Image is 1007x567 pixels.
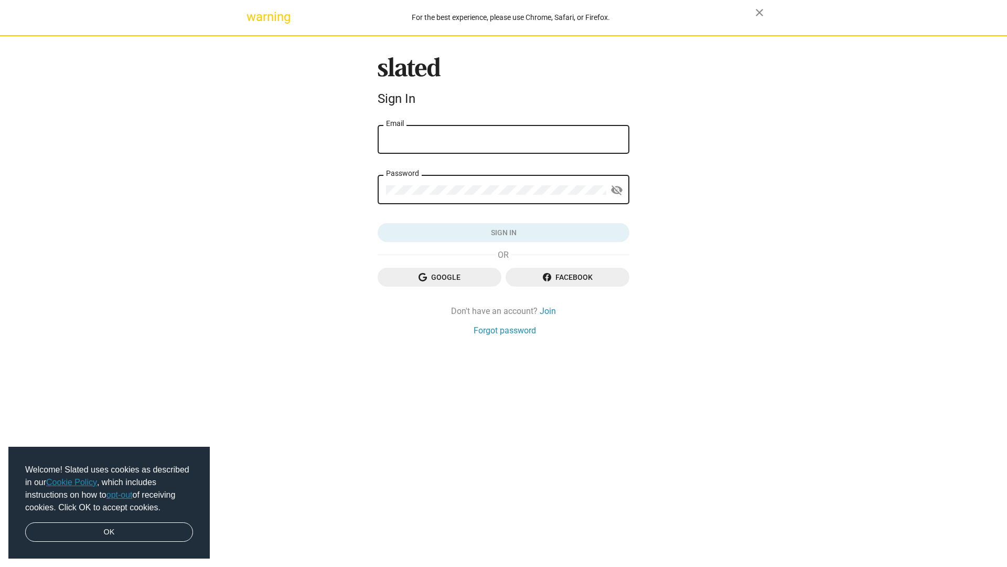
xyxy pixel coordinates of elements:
span: Facebook [514,268,621,287]
button: Show password [606,180,627,201]
mat-icon: close [753,6,766,19]
a: opt-out [106,490,133,499]
span: Welcome! Slated uses cookies as described in our , which includes instructions on how to of recei... [25,464,193,514]
div: Don't have an account? [378,306,629,317]
a: Forgot password [474,325,536,336]
span: Google [386,268,493,287]
a: Cookie Policy [46,478,97,487]
a: Join [540,306,556,317]
div: For the best experience, please use Chrome, Safari, or Firefox. [266,10,755,25]
button: Google [378,268,501,287]
div: cookieconsent [8,447,210,559]
button: Facebook [506,268,629,287]
div: Sign In [378,91,629,106]
a: dismiss cookie message [25,522,193,542]
mat-icon: visibility_off [610,182,623,198]
sl-branding: Sign In [378,57,629,111]
mat-icon: warning [247,10,259,23]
